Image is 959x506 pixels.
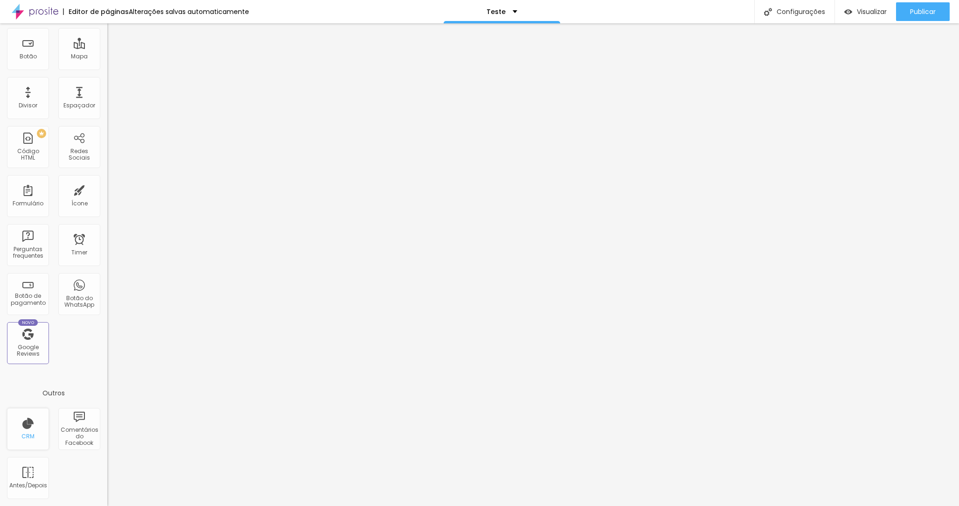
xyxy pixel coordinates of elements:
div: Alterações salvas automaticamente [129,8,249,15]
div: Ícone [71,200,88,207]
div: Divisor [19,102,37,109]
div: Comentários do Facebook [61,427,97,447]
div: Código HTML [9,148,46,162]
div: Antes/Depois [9,482,46,489]
div: Novo [18,319,38,326]
div: Google Reviews [9,344,46,358]
button: Publicar [896,2,950,21]
div: Perguntas frequentes [9,246,46,260]
span: Visualizar [857,8,887,15]
div: Mapa [71,53,88,60]
div: Botão [20,53,37,60]
iframe: Editor [107,23,959,506]
button: Visualizar [835,2,896,21]
div: Redes Sociais [61,148,97,162]
div: Timer [71,249,87,256]
img: view-1.svg [844,8,852,16]
p: Teste [486,8,506,15]
div: Botão do WhatsApp [61,295,97,309]
div: CRM [21,433,35,440]
span: Publicar [910,8,936,15]
div: Editor de páginas [63,8,129,15]
div: Botão de pagamento [9,293,46,306]
div: Formulário [13,200,43,207]
div: Espaçador [63,102,95,109]
img: Icone [764,8,772,16]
